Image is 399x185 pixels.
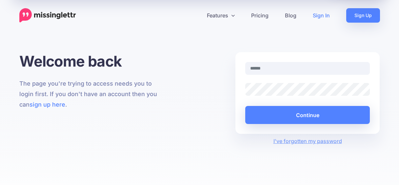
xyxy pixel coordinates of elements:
[305,8,338,23] a: Sign In
[245,106,370,124] button: Continue
[30,101,65,108] a: sign up here
[243,8,277,23] a: Pricing
[199,8,243,23] a: Features
[19,78,164,110] p: The page you're trying to access needs you to login first. If you don't have an account then you ...
[273,138,342,144] a: I've forgotten my password
[346,8,380,23] a: Sign Up
[277,8,305,23] a: Blog
[19,52,164,70] h1: Welcome back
